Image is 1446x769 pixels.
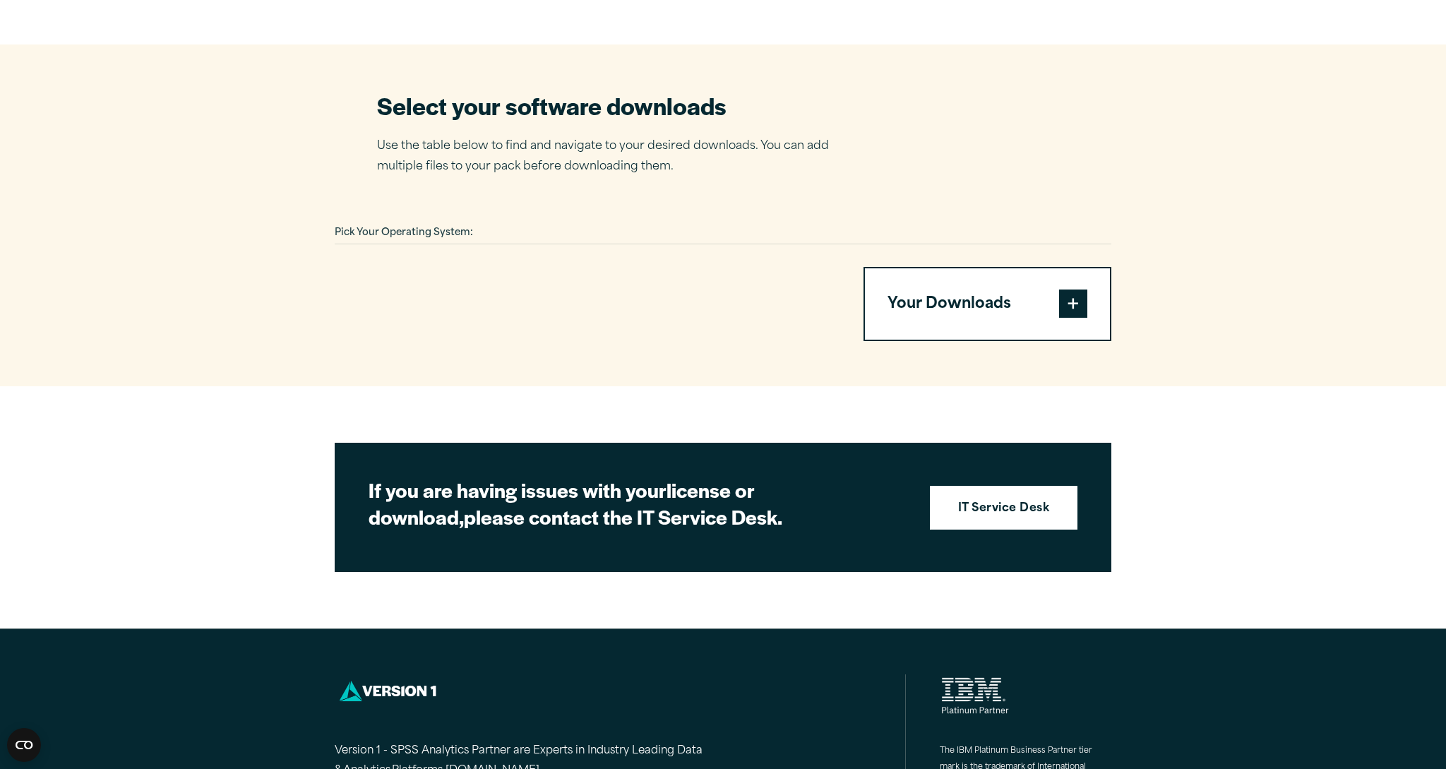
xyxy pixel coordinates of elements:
button: Your Downloads [865,268,1110,340]
p: Use the table below to find and navigate to your desired downloads. You can add multiple files to... [377,136,850,177]
span: Pick Your Operating System: [335,228,473,237]
h2: If you are having issues with your please contact the IT Service Desk. [369,477,863,530]
strong: license or download, [369,475,755,530]
button: Open CMP widget [7,728,41,762]
strong: IT Service Desk [958,500,1049,518]
h2: Select your software downloads [377,90,850,121]
a: IT Service Desk [930,486,1077,530]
